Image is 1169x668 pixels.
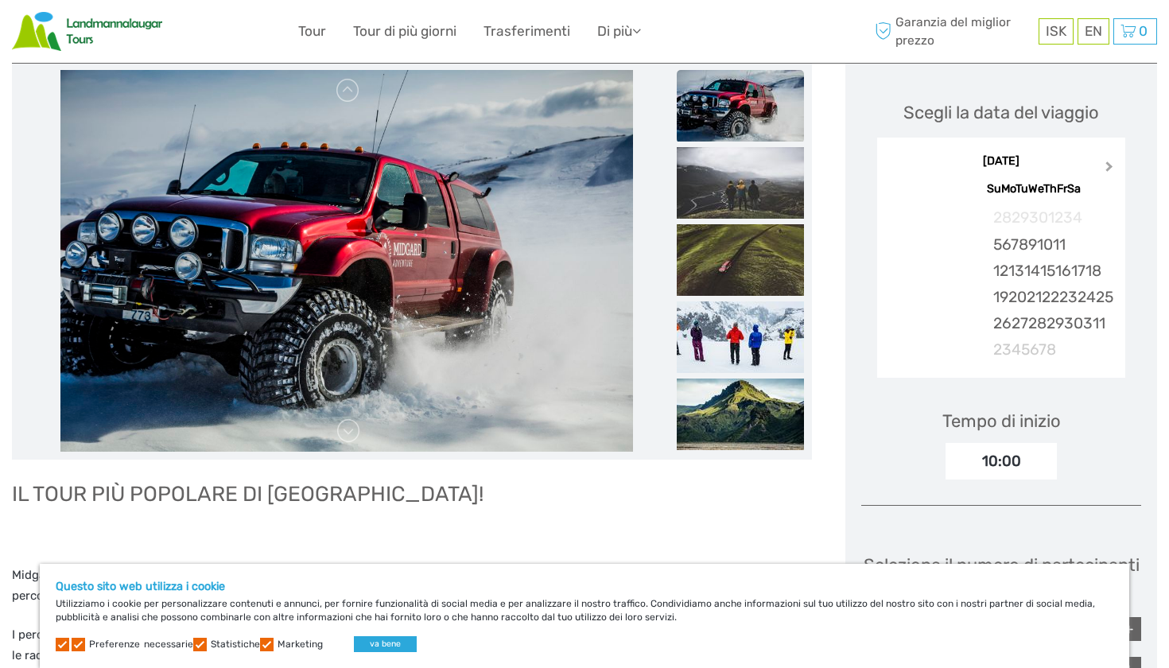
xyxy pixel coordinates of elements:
[89,638,140,651] label: Preferenze
[677,224,804,296] img: 31fb15b11cea4d7985773551cb959925_slider_thumbnail.jpg
[987,231,1015,258] div: Scegli domenica 5 ottobre 2025
[903,100,1099,125] div: Scegli la data del viaggio
[60,70,633,452] img: 53f4749ab45d48e788fbed180e8bf667_main_slider.jpg
[1136,23,1150,39] span: 0
[12,12,162,51] img: Viaggio in Scandinavia
[278,638,323,651] label: Marketing
[942,409,1061,433] div: Tempo di inizio
[597,20,641,43] a: Di più
[877,153,1125,170] div: [DATE]
[987,178,1015,200] div: SuMoTuWeThFrSa
[677,70,804,142] img: 53f4749ab45d48e788fbed180e8bf667_slider_thumbnail.jpg
[987,310,1015,336] div: Scegli domenica 26 ottobre 2025
[946,443,1057,480] div: 10:00
[211,638,260,651] label: Statistiche
[22,28,180,41] p: Siamo via in questo momento. Si prega di controllare più tardi!
[987,336,1015,363] div: Scegli domenica 2 novembre 2025
[987,204,1015,231] div: Non disponibile domenica 28 settembre 2025
[354,636,417,652] button: va bene
[677,301,804,373] img: 404979134b2e4f2b84e8e9c1c8e5a8d5_slider_thumbnail.jpg
[677,379,804,450] img: 32aab69c592846a08ed59a25e4b808e7_slider_thumbnail.jpg
[56,580,1113,593] h5: Questo sito web utilizza i cookie
[1046,23,1066,39] span: ISK
[864,553,1140,600] div: Seleziona il numero di partecipanti
[871,14,1035,49] span: Garanzia del miglior prezzo
[1078,18,1109,45] div: EN
[353,20,456,43] a: Tour di più giorni
[1098,157,1124,183] button: Il prossimo mese
[677,147,804,219] img: 7e6262c7deb74210b961fba061582ad4_slider_thumbnail.jpg
[987,258,1015,284] div: Scegli domenica 12 ottobre 2025
[298,20,326,43] a: Tour
[40,564,1129,668] div: Utilizziamo i cookie per personalizzare contenuti e annunci, per fornire funzionalità di social m...
[987,284,1015,310] div: Scegli domenica 19 ottobre 2025
[882,204,1120,363] div: mese 2025-10
[144,638,193,651] label: necessarie
[183,25,202,44] button: Apri il widget di chat LiveChat
[12,565,812,606] p: Midgard Surprise sorprende tutti, positivamente! Il tempo, le condizioni stradali e l'esperienza ...
[12,625,812,666] p: I percorsi popolari vanno in profondità nell'assorbire Þórsmörk, offrendo incontri straordinari c...
[12,482,812,507] h2: IL TOUR PIÙ POPOLARE DI [GEOGRAPHIC_DATA]!
[484,20,570,43] a: Trasferimenti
